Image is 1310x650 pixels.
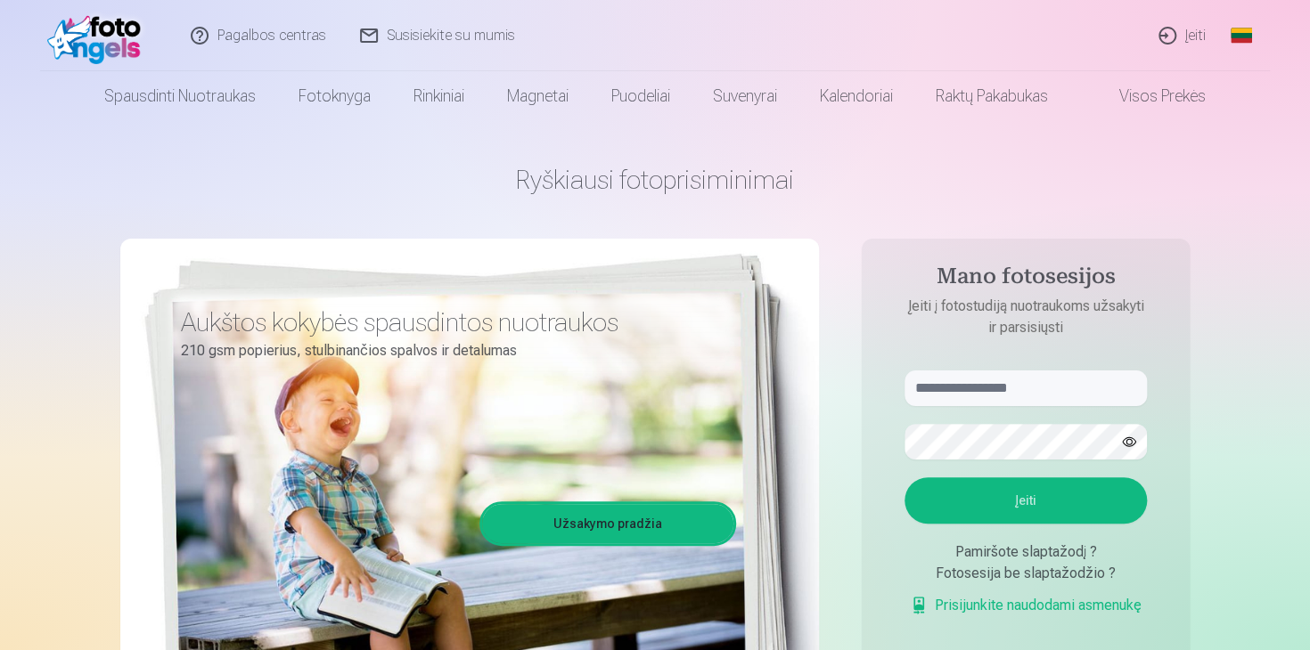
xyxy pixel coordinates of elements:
[482,504,733,543] a: Užsakymo pradžia
[83,71,277,121] a: Spausdinti nuotraukas
[1069,71,1227,121] a: Visos prekės
[905,477,1147,524] button: Įeiti
[392,71,486,121] a: Rinkiniai
[887,296,1165,338] p: Įeiti į fotostudiją nuotraukoms užsakyti ir parsisiųsti
[887,264,1165,296] h4: Mano fotosesijos
[181,338,723,363] p: 210 gsm popierius, stulbinančios spalvos ir detalumas
[905,563,1147,584] div: Fotosesija be slaptažodžio ?
[47,7,150,64] img: /fa2
[905,541,1147,563] div: Pamiršote slaptažodį ?
[590,71,692,121] a: Puodeliai
[181,306,723,338] h3: Aukštos kokybės spausdintos nuotraukos
[798,71,914,121] a: Kalendoriai
[277,71,392,121] a: Fotoknyga
[910,595,1142,616] a: Prisijunkite naudodami asmenukę
[692,71,798,121] a: Suvenyrai
[486,71,590,121] a: Magnetai
[120,164,1190,196] h1: Ryškiausi fotoprisiminimai
[914,71,1069,121] a: Raktų pakabukas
